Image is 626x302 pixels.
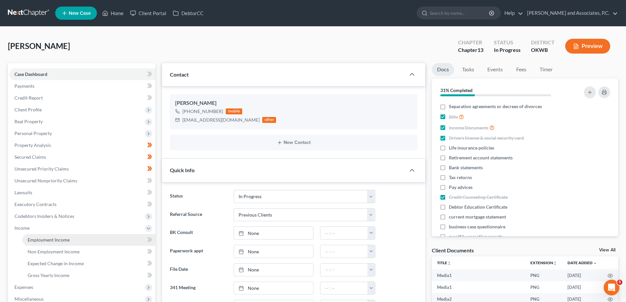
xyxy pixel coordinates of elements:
span: Real Property [14,119,43,124]
a: Help [501,7,523,19]
span: Gross Yearly Income [28,272,69,278]
a: Fees [511,63,532,76]
span: Pay advices [449,184,473,191]
a: None [234,227,313,239]
span: Life insurance policies [449,145,494,151]
a: Property Analysis [9,139,155,151]
input: -- : -- [320,282,368,294]
span: Retirement account statements [449,154,513,161]
a: Events [482,63,508,76]
a: None [234,264,313,276]
div: other [262,117,276,123]
span: Contact [170,71,189,78]
label: BK Consult [167,226,230,240]
span: Expenses [14,284,33,290]
a: Non Employment Income [22,246,155,258]
span: Separation agreements or decrees of divorces [449,103,542,110]
div: Client Documents [432,247,474,254]
span: business case questionnaire [449,223,505,230]
a: Client Portal [127,7,170,19]
label: Paperwork appt [167,245,230,258]
td: PNG [525,269,562,281]
span: current mortgage statement [449,214,506,220]
a: None [234,282,313,294]
a: Docs [432,63,454,76]
i: expand_more [593,261,597,265]
span: Personal Property [14,130,52,136]
a: View All [599,248,615,252]
span: Miscellaneous [14,296,44,302]
a: [PERSON_NAME] and Associates, P.C. [524,7,618,19]
a: Unsecured Priority Claims [9,163,155,175]
td: Media1 [432,269,525,281]
label: Referral Source [167,208,230,221]
td: [DATE] [562,269,602,281]
label: Status [167,190,230,203]
span: Credit Report [14,95,43,101]
a: Titleunfold_more [437,260,451,265]
button: New Contact [175,140,412,145]
td: PNG [525,281,562,293]
span: Lawsuits [14,190,32,195]
i: unfold_more [447,261,451,265]
div: Chapter [458,39,483,46]
span: Bills [449,114,458,120]
span: Payments [14,83,35,89]
input: Search by name... [430,7,490,19]
div: [EMAIL_ADDRESS][DOMAIN_NAME] [182,117,260,123]
a: Expected Change in Income [22,258,155,269]
a: Case Dashboard [9,68,155,80]
span: 5 [617,280,622,285]
a: Home [99,7,127,19]
span: Credit Counseling Certificate [449,194,508,200]
span: Bank statements [449,164,483,171]
span: [PERSON_NAME] [8,41,70,51]
span: Non Employment Income [28,249,80,254]
span: Quick Info [170,167,195,173]
span: Property Analysis [14,142,51,148]
span: Income Documents [449,125,488,131]
span: Secured Claims [14,154,46,160]
span: Drivers license & social security card [449,135,524,141]
a: Executory Contracts [9,198,155,210]
a: Unsecured Nonpriority Claims [9,175,155,187]
a: DebtorCC [170,7,207,19]
div: OKWB [531,46,555,54]
span: Employment Income [28,237,70,243]
td: Media1 [432,281,525,293]
a: Employment Income [22,234,155,246]
span: Case Dashboard [14,71,47,77]
span: monthly operating reports [449,233,503,240]
a: None [234,245,313,258]
a: Credit Report [9,92,155,104]
input: -- : -- [320,227,368,239]
span: Expected Change in Income [28,261,84,266]
a: Extensionunfold_more [530,260,557,265]
label: File Date [167,263,230,276]
span: Debtor Education Certificate [449,204,507,210]
strong: 31% Completed [440,87,473,93]
a: Timer [534,63,558,76]
div: mobile [226,108,242,114]
span: Codebtors Insiders & Notices [14,213,74,219]
a: Payments [9,80,155,92]
span: Income [14,225,30,231]
input: -- : -- [320,245,368,258]
span: Unsecured Priority Claims [14,166,69,172]
a: Tasks [457,63,479,76]
span: Tax returns [449,174,472,181]
input: -- : -- [320,264,368,276]
span: 13 [477,47,483,53]
iframe: Intercom live chat [604,280,619,295]
div: [PHONE_NUMBER] [182,108,223,115]
a: Gross Yearly Income [22,269,155,281]
div: [PERSON_NAME] [175,99,412,107]
a: Date Added expand_more [568,260,597,265]
div: Status [494,39,521,46]
span: New Case [69,11,91,16]
a: Secured Claims [9,151,155,163]
span: Client Profile [14,107,42,112]
button: Preview [565,39,610,54]
a: Lawsuits [9,187,155,198]
div: District [531,39,555,46]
